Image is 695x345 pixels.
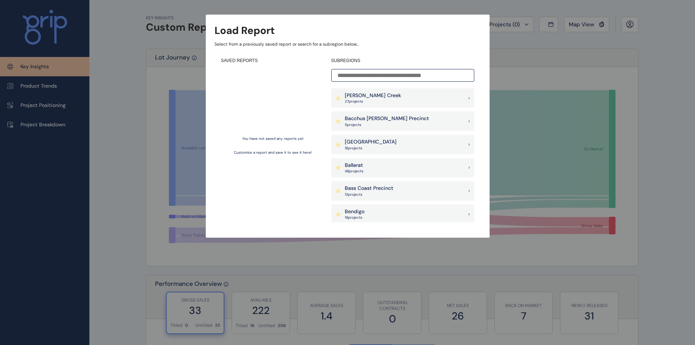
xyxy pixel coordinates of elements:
p: Customize a report and save it to see it here! [234,150,312,155]
p: Bendigo [345,208,364,215]
p: 48 project s [345,169,363,174]
p: Bacchus [PERSON_NAME] Precinct [345,115,429,122]
p: [GEOGRAPHIC_DATA] [345,138,397,146]
p: Bass Coast Precinct [345,185,393,192]
p: 18 project s [345,146,397,151]
p: Select from a previously saved report or search for a subregion below... [215,41,481,47]
p: 5 project s [345,122,429,127]
h4: SUBREGIONS [331,58,474,64]
p: [PERSON_NAME] Creek [345,92,401,99]
h4: SAVED REPORTS [221,58,325,64]
h3: Load Report [215,23,275,38]
p: 13 project s [345,192,393,197]
p: Ballarat [345,162,363,169]
p: 27 project s [345,99,401,104]
p: 19 project s [345,215,364,220]
p: You have not saved any reports yet [242,136,304,141]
